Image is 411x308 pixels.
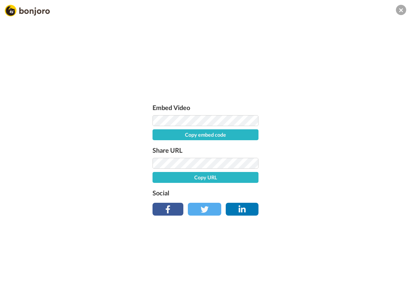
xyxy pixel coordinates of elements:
[153,102,258,113] label: Embed Video
[153,188,258,198] label: Social
[153,145,258,155] label: Share URL
[5,5,50,16] img: Bonjoro Logo
[153,172,258,183] button: Copy URL
[153,129,258,140] button: Copy embed code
